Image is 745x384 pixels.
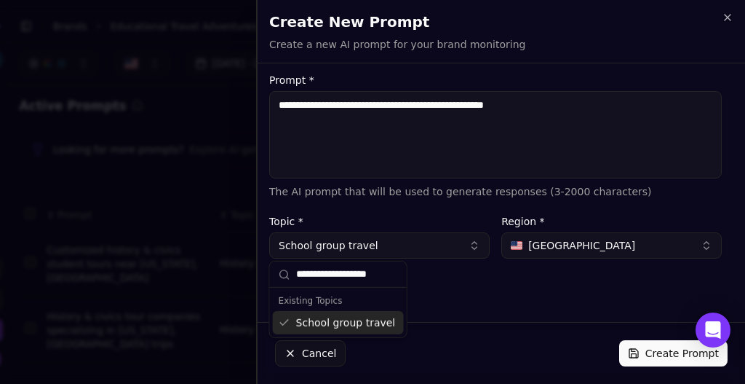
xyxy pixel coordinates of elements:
[528,238,635,253] span: [GEOGRAPHIC_DATA]
[273,311,404,334] div: School group travel
[269,232,490,259] button: School group travel
[269,184,722,199] p: The AI prompt that will be used to generate responses (3-2000 characters)
[269,12,733,32] h2: Create New Prompt
[273,291,404,311] div: Existing Topics
[269,216,490,227] label: Topic *
[270,288,407,337] div: Suggestions
[269,37,525,52] p: Create a new AI prompt for your brand monitoring
[501,216,722,227] label: Region *
[269,75,722,85] label: Prompt *
[511,241,522,250] img: United States
[619,340,728,367] button: Create Prompt
[275,340,346,367] button: Cancel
